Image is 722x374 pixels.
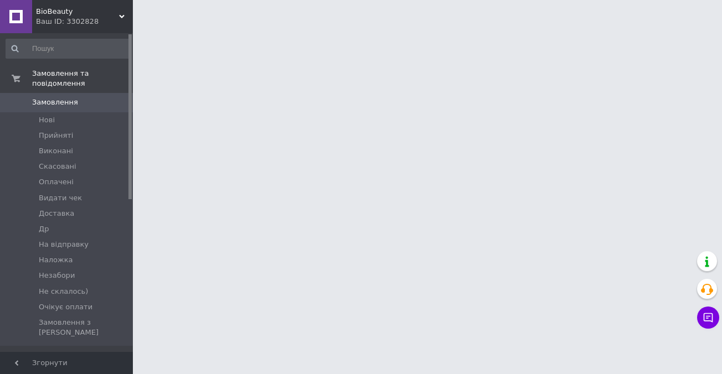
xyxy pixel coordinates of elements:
span: Замовлення та повідомлення [32,69,133,89]
span: Доставка [39,209,74,219]
span: Повідомлення [32,350,86,360]
span: Видати чек [39,193,82,203]
span: Наложка [39,255,73,265]
button: Чат з покупцем [697,307,719,329]
span: Замовлення [32,97,78,107]
span: Замовлення з [PERSON_NAME] [39,318,130,337]
span: Оплачені [39,177,74,187]
span: На відправку [39,240,89,250]
span: Виконані [39,146,73,156]
input: Пошук [6,39,131,59]
span: Очікує оплати [39,302,92,312]
span: Нові [39,115,55,125]
span: Незабори [39,271,75,280]
span: Скасовані [39,162,76,172]
span: Не склалось) [39,287,88,297]
span: Прийняті [39,131,73,141]
span: BioBeauty [36,7,119,17]
span: Др [39,224,49,234]
div: Ваш ID: 3302828 [36,17,133,27]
